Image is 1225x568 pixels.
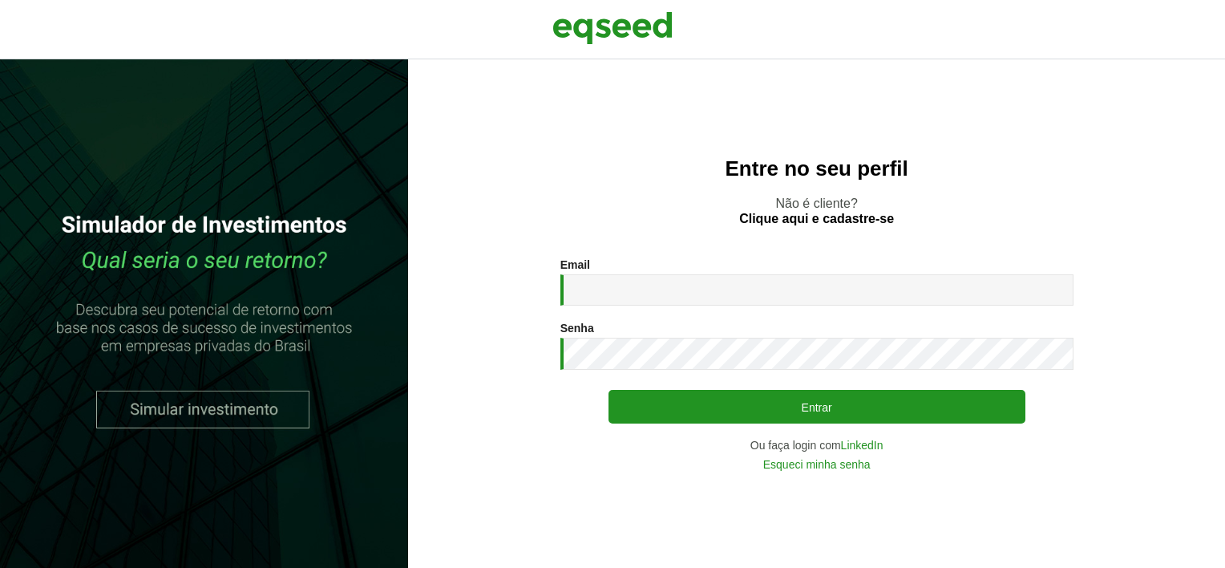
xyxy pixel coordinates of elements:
[608,390,1025,424] button: Entrar
[440,157,1193,181] h2: Entre no seu perfil
[440,196,1193,226] p: Não é cliente?
[739,213,894,225] a: Clique aqui e cadastre-se
[552,8,673,48] img: EqSeed Logo
[560,440,1073,451] div: Ou faça login com
[560,259,590,270] label: Email
[560,323,594,334] label: Senha
[841,440,883,451] a: LinkedIn
[763,459,871,470] a: Esqueci minha senha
